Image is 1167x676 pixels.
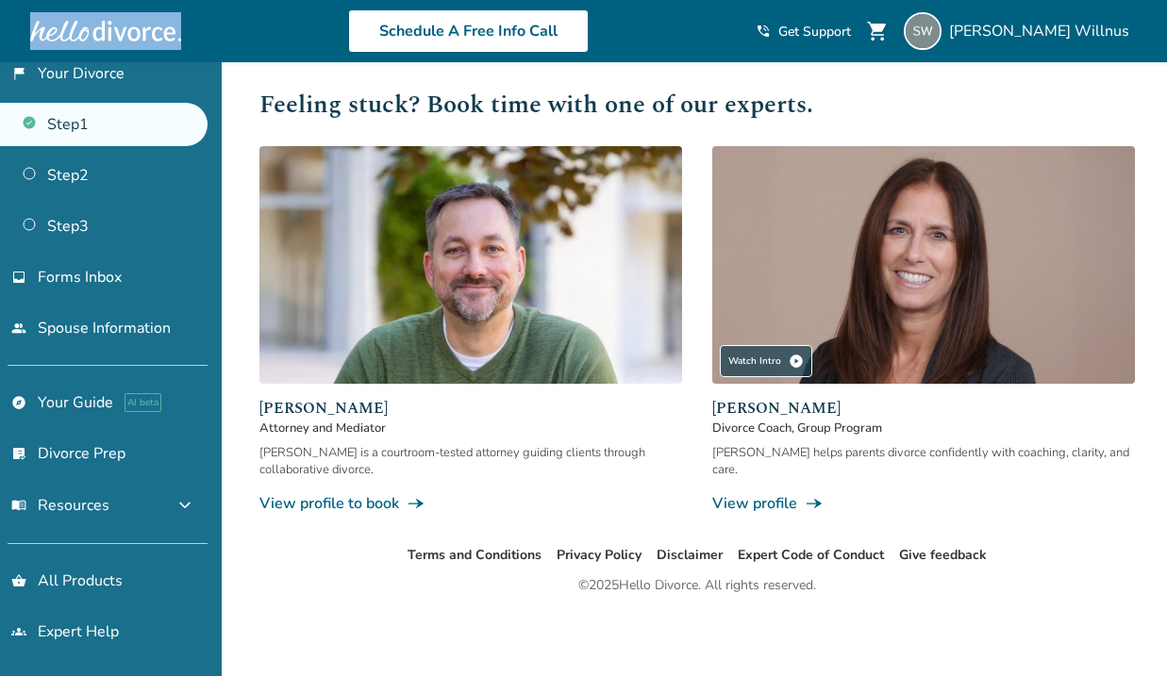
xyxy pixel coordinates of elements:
a: Schedule A Free Info Call [348,9,589,53]
span: flag_2 [11,66,26,81]
span: shopping_cart [866,20,889,42]
span: AI beta [125,393,161,412]
span: [PERSON_NAME] [259,397,682,420]
span: explore [11,395,26,410]
img: Jill Kaufman [712,146,1135,384]
span: [PERSON_NAME] [712,397,1135,420]
a: Expert Code of Conduct [738,546,884,564]
span: play_circle [789,354,804,369]
span: inbox [11,270,26,285]
div: [PERSON_NAME] is a courtroom-tested attorney guiding clients through collaborative divorce. [259,444,682,478]
span: Get Support [778,23,851,41]
img: Neil Forester [259,146,682,384]
div: Watch Intro [720,345,812,377]
a: Privacy Policy [557,546,642,564]
span: line_end_arrow_notch [407,494,425,513]
span: people [11,321,26,336]
iframe: Chat Widget [1073,585,1167,676]
span: [PERSON_NAME] Willnus [949,21,1137,41]
span: Forms Inbox [38,267,122,288]
span: menu_book [11,498,26,513]
span: Divorce Coach, Group Program [712,420,1135,437]
span: Attorney and Mediator [259,420,682,437]
div: © 2025 Hello Divorce. All rights reserved. [578,574,816,597]
span: line_end_arrow_notch [805,494,824,513]
h2: Feeling stuck? Book time with one of our experts. [259,86,1135,124]
span: groups [11,624,26,639]
div: [PERSON_NAME] helps parents divorce confidently with coaching, clarity, and care. [712,444,1135,478]
a: phone_in_talkGet Support [756,23,851,41]
a: Terms and Conditions [408,546,542,564]
a: View profileline_end_arrow_notch [712,493,1135,514]
span: list_alt_check [11,446,26,461]
span: expand_more [174,494,196,517]
span: phone_in_talk [756,24,771,39]
img: shwrx1@gmail.com [904,12,942,50]
span: shopping_basket [11,573,26,588]
a: View profile to bookline_end_arrow_notch [259,493,682,514]
span: Resources [11,495,109,516]
li: Disclaimer [657,544,723,567]
li: Give feedback [899,544,987,567]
